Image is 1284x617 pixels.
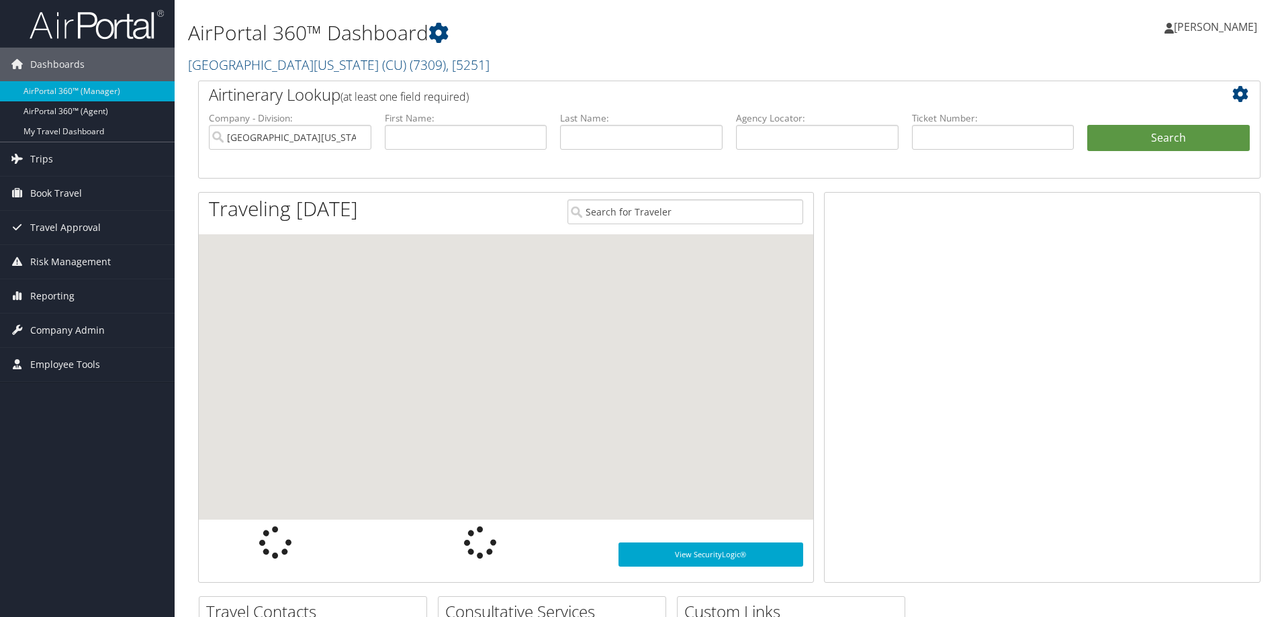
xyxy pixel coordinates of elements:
[340,89,469,104] span: (at least one field required)
[30,279,75,313] span: Reporting
[209,195,358,223] h1: Traveling [DATE]
[618,542,803,567] a: View SecurityLogic®
[30,348,100,381] span: Employee Tools
[30,245,111,279] span: Risk Management
[188,19,910,47] h1: AirPortal 360™ Dashboard
[209,111,371,125] label: Company - Division:
[30,48,85,81] span: Dashboards
[30,142,53,176] span: Trips
[560,111,723,125] label: Last Name:
[30,9,164,40] img: airportal-logo.png
[385,111,547,125] label: First Name:
[410,56,446,74] span: ( 7309 )
[1174,19,1257,34] span: [PERSON_NAME]
[30,211,101,244] span: Travel Approval
[567,199,803,224] input: Search for Traveler
[446,56,490,74] span: , [ 5251 ]
[736,111,899,125] label: Agency Locator:
[912,111,1074,125] label: Ticket Number:
[1087,125,1250,152] button: Search
[1164,7,1271,47] a: [PERSON_NAME]
[30,314,105,347] span: Company Admin
[188,56,490,74] a: [GEOGRAPHIC_DATA][US_STATE] (CU)
[30,177,82,210] span: Book Travel
[209,83,1161,106] h2: Airtinerary Lookup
